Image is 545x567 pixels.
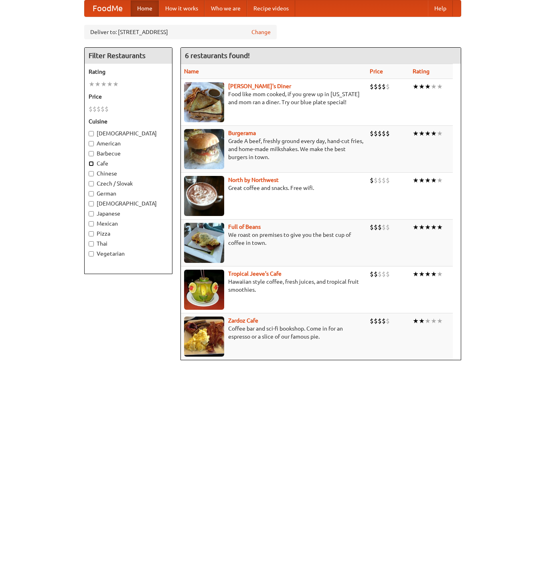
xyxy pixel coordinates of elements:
[89,240,168,248] label: Thai
[437,82,443,91] li: ★
[184,68,199,75] a: Name
[413,317,419,325] li: ★
[184,278,363,294] p: Hawaiian style coffee, fresh juices, and tropical fruit smoothies.
[382,82,386,91] li: $
[184,317,224,357] img: zardoz.jpg
[437,129,443,138] li: ★
[374,82,378,91] li: $
[378,129,382,138] li: $
[228,83,291,89] a: [PERSON_NAME]'s Diner
[370,82,374,91] li: $
[419,270,425,278] li: ★
[184,270,224,310] img: jeeves.jpg
[97,105,101,113] li: $
[378,317,382,325] li: $
[228,130,256,136] a: Burgerama
[228,224,261,230] a: Full of Beans
[89,180,168,188] label: Czech / Slovak
[184,137,363,161] p: Grade A beef, freshly ground every day, hand-cut fries, and home-made milkshakes. We make the bes...
[419,223,425,232] li: ★
[374,176,378,185] li: $
[431,223,437,232] li: ★
[425,270,431,278] li: ★
[89,251,94,256] input: Vegetarian
[89,149,168,157] label: Barbecue
[437,176,443,185] li: ★
[113,80,119,89] li: ★
[386,223,390,232] li: $
[374,270,378,278] li: $
[89,141,94,146] input: American
[184,231,363,247] p: We roast on premises to give you the best cup of coffee in town.
[370,317,374,325] li: $
[89,159,168,167] label: Cafe
[228,270,282,277] b: Tropical Jeeve's Cafe
[374,317,378,325] li: $
[89,117,168,125] h5: Cuisine
[89,231,94,236] input: Pizza
[382,129,386,138] li: $
[228,317,258,324] a: Zardoz Cafe
[419,176,425,185] li: ★
[184,82,224,122] img: sallys.jpg
[85,48,172,64] h4: Filter Restaurants
[89,171,94,176] input: Chinese
[89,105,93,113] li: $
[89,230,168,238] label: Pizza
[95,80,101,89] li: ★
[437,270,443,278] li: ★
[413,82,419,91] li: ★
[413,68,430,75] a: Rating
[386,176,390,185] li: $
[382,270,386,278] li: $
[89,181,94,186] input: Czech / Slovak
[184,223,224,263] img: beans.jpg
[89,139,168,147] label: American
[89,250,168,258] label: Vegetarian
[131,0,159,16] a: Home
[84,25,277,39] div: Deliver to: [STREET_ADDRESS]
[89,241,94,246] input: Thai
[89,211,94,216] input: Japanese
[431,317,437,325] li: ★
[184,176,224,216] img: north.jpg
[93,105,97,113] li: $
[419,129,425,138] li: ★
[431,176,437,185] li: ★
[425,223,431,232] li: ★
[425,176,431,185] li: ★
[382,317,386,325] li: $
[89,169,168,178] label: Chinese
[89,131,94,136] input: [DEMOGRAPHIC_DATA]
[101,80,107,89] li: ★
[378,176,382,185] li: $
[386,82,390,91] li: $
[425,317,431,325] li: ★
[370,176,374,185] li: $
[89,220,168,228] label: Mexican
[425,129,431,138] li: ★
[370,68,383,75] a: Price
[107,80,113,89] li: ★
[431,129,437,138] li: ★
[89,190,168,198] label: German
[185,52,250,59] ng-pluralize: 6 restaurants found!
[386,129,390,138] li: $
[205,0,247,16] a: Who we are
[89,151,94,156] input: Barbecue
[370,129,374,138] li: $
[374,129,378,138] li: $
[370,270,374,278] li: $
[419,82,425,91] li: ★
[425,82,431,91] li: ★
[247,0,295,16] a: Recipe videos
[89,210,168,218] label: Japanese
[89,80,95,89] li: ★
[437,317,443,325] li: ★
[413,223,419,232] li: ★
[413,129,419,138] li: ★
[378,270,382,278] li: $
